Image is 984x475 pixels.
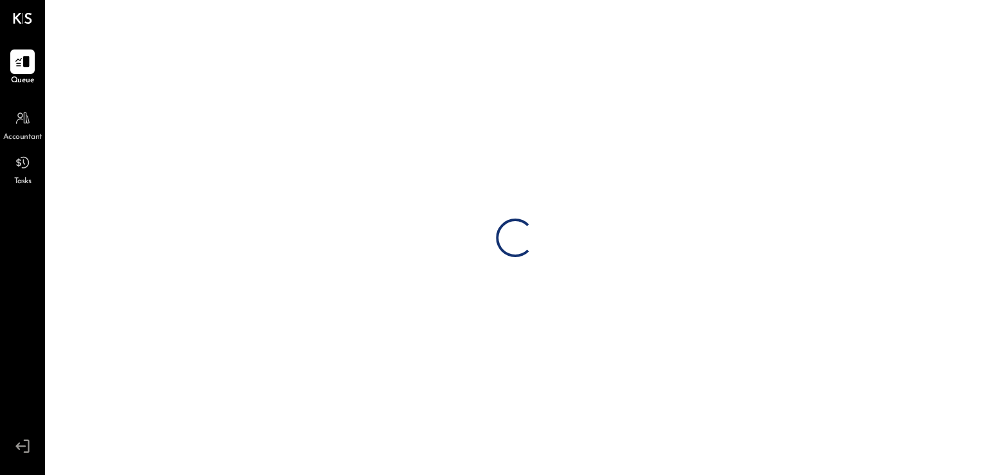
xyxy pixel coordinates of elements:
[3,132,42,143] span: Accountant
[11,75,35,87] span: Queue
[1,150,44,188] a: Tasks
[1,106,44,143] a: Accountant
[14,176,32,188] span: Tasks
[1,49,44,87] a: Queue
